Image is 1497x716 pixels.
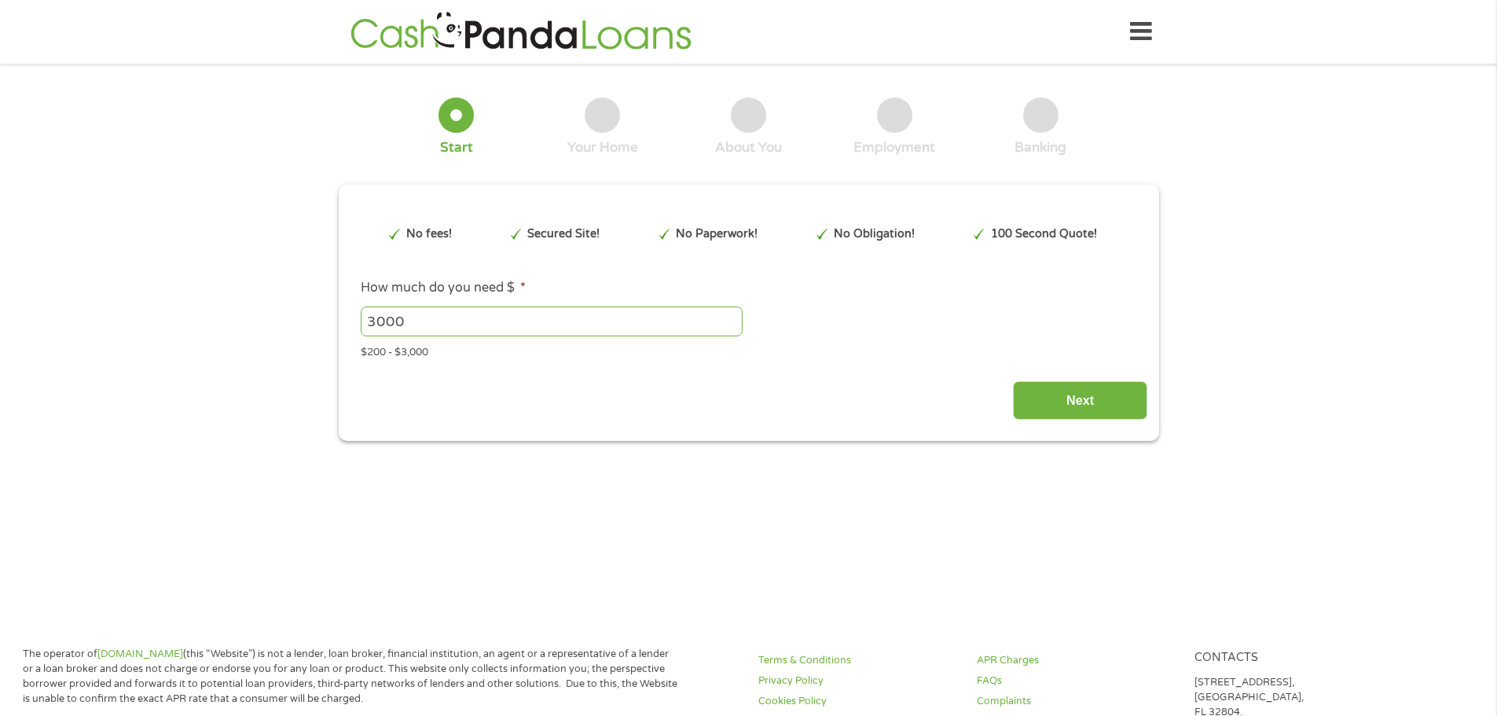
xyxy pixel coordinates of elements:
[361,280,526,296] label: How much do you need $
[346,9,696,54] img: GetLoanNow Logo
[834,226,915,243] p: No Obligation!
[853,139,935,156] div: Employment
[991,226,1097,243] p: 100 Second Quote!
[1013,381,1147,420] input: Next
[567,139,638,156] div: Your Home
[758,653,958,668] a: Terms & Conditions
[361,340,1136,361] div: $200 - $3,000
[758,674,958,688] a: Privacy Policy
[1015,139,1066,156] div: Banking
[758,694,958,709] a: Cookies Policy
[676,226,758,243] p: No Paperwork!
[977,694,1176,709] a: Complaints
[23,647,678,707] p: The operator of (this “Website”) is not a lender, loan broker, financial institution, an agent or...
[1194,651,1394,666] h4: Contacts
[406,226,452,243] p: No fees!
[977,653,1176,668] a: APR Charges
[977,674,1176,688] a: FAQs
[97,648,183,660] a: [DOMAIN_NAME]
[527,226,600,243] p: Secured Site!
[440,139,473,156] div: Start
[715,139,782,156] div: About You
